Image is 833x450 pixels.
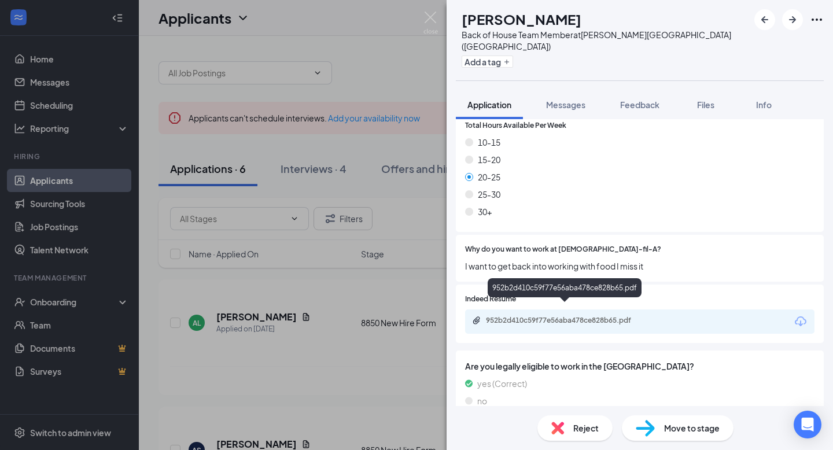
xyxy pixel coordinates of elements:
span: no [477,394,487,407]
span: Feedback [620,99,659,110]
span: Move to stage [664,422,720,434]
button: PlusAdd a tag [462,56,513,68]
span: 30+ [478,205,492,218]
span: Indeed Resume [465,294,516,305]
div: Open Intercom Messenger [794,411,821,438]
svg: Ellipses [810,13,824,27]
span: Files [697,99,714,110]
svg: ArrowLeftNew [758,13,772,27]
span: Are you legally eligible to work in the [GEOGRAPHIC_DATA]? [465,360,814,372]
div: Back of House Team Member at [PERSON_NAME][GEOGRAPHIC_DATA] ([GEOGRAPHIC_DATA]) [462,29,749,52]
span: 10-15 [478,136,500,149]
span: I want to get back into working with food I miss it [465,260,814,272]
button: ArrowRight [782,9,803,30]
span: Total Hours Available Per Week [465,120,566,131]
span: Reject [573,422,599,434]
span: Application [467,99,511,110]
button: ArrowLeftNew [754,9,775,30]
a: Paperclip952b2d410c59f77e56aba478ce828b65.pdf [472,316,659,327]
span: Why do you want to work at [DEMOGRAPHIC_DATA]-fil-A? [465,244,661,255]
span: 25-30 [478,188,500,201]
svg: ArrowRight [786,13,799,27]
svg: Paperclip [472,316,481,325]
h1: [PERSON_NAME] [462,9,581,29]
div: 952b2d410c59f77e56aba478ce828b65.pdf [488,278,642,297]
svg: Plus [503,58,510,65]
div: 952b2d410c59f77e56aba478ce828b65.pdf [486,316,648,325]
span: yes (Correct) [477,377,527,390]
svg: Download [794,315,808,329]
span: Info [756,99,772,110]
span: Messages [546,99,585,110]
span: 20-25 [478,171,500,183]
span: 15-20 [478,153,500,166]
